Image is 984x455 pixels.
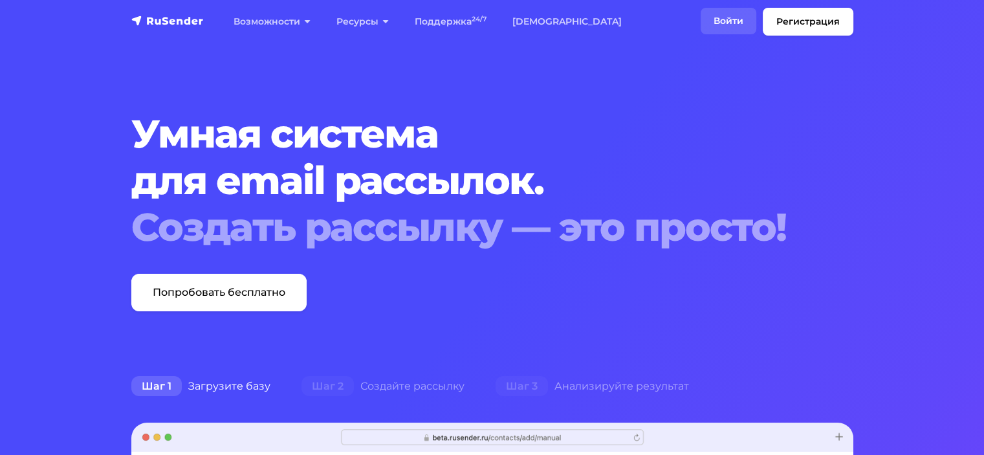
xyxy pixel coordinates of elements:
[131,376,182,397] span: Шаг 1
[472,15,487,23] sup: 24/7
[301,376,354,397] span: Шаг 2
[402,8,499,35] a: Поддержка24/7
[221,8,323,35] a: Возможности
[131,111,792,250] h1: Умная система для email рассылок.
[480,373,705,399] div: Анализируйте результат
[131,204,792,250] div: Создать рассылку — это просто!
[286,373,480,399] div: Создайте рассылку
[116,373,286,399] div: Загрузите базу
[701,8,756,34] a: Войти
[496,376,548,397] span: Шаг 3
[499,8,635,35] a: [DEMOGRAPHIC_DATA]
[131,274,307,311] a: Попробовать бесплатно
[323,8,402,35] a: Ресурсы
[131,14,204,27] img: RuSender
[763,8,853,36] a: Регистрация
